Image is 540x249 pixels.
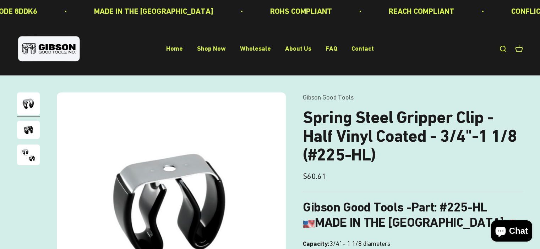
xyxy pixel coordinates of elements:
b: Capacity: [303,240,329,247]
button: Go to item 1 [17,92,40,117]
h1: Spring Steel Gripper Clip - Half Vinyl Coated - 3/4"-1 1/8 (#225-HL) [303,108,523,164]
a: Home [166,45,183,52]
button: Go to item 2 [17,121,40,141]
inbox-online-store-chat: Shopify online store chat [489,220,534,243]
b: MADE IN THE [GEOGRAPHIC_DATA] [303,215,516,230]
p: MADE IN THE [GEOGRAPHIC_DATA] [94,5,213,17]
p: ROHS COMPLIANT [270,5,332,17]
sale-price: $60.61 [303,170,326,182]
a: FAQ [326,45,337,52]
a: About Us [285,45,311,52]
a: Wholesale [240,45,271,52]
img: Gripper clip, made & shipped from the USA! [17,92,40,115]
p: REACH COMPLIANT [389,5,454,17]
img: close up of a spring steel gripper clip, tool clip, durable, secure holding, Excellent corrosion ... [17,121,40,139]
a: Contact [351,45,374,52]
a: Shop Now [197,45,226,52]
span: Part [411,200,434,215]
b: : #225-HL [434,200,487,215]
img: close up of a spring steel gripper clip, tool clip, durable, secure holding, Excellent corrosion ... [17,145,40,165]
a: Gibson Good Tools [303,94,354,101]
button: Go to item 3 [17,145,40,167]
b: Gibson Good Tools - [303,200,433,215]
